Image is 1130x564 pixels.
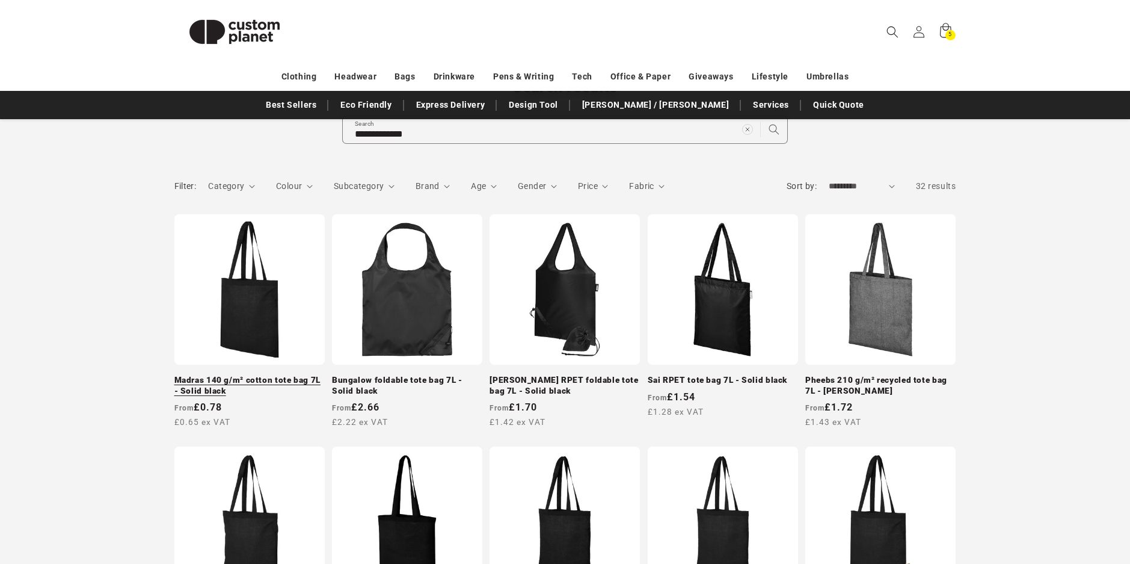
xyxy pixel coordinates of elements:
a: Drinkware [434,66,475,87]
a: Sai RPET tote bag 7L - Solid black [648,375,798,386]
span: 32 results [916,181,956,191]
summary: Price [578,180,609,193]
a: [PERSON_NAME] / [PERSON_NAME] [576,95,735,116]
a: Design Tool [503,95,564,116]
a: Giveaways [689,66,733,87]
a: Lifestyle [752,66,788,87]
span: Age [471,181,486,191]
a: Pheebs 210 g/m² recycled tote bag 7L - [PERSON_NAME] [805,375,956,396]
a: Pens & Writing [493,66,554,87]
button: Clear search term [734,116,761,143]
summary: Category (0 selected) [208,180,255,193]
a: Eco Friendly [334,95,398,116]
summary: Subcategory (0 selected) [334,180,395,193]
a: Bungalow foldable tote bag 7L - Solid black [332,375,482,396]
span: Category [208,181,244,191]
a: Office & Paper [610,66,671,87]
summary: Brand (0 selected) [416,180,450,193]
a: Services [747,95,795,116]
a: Clothing [281,66,317,87]
a: Tech [572,66,592,87]
summary: Fabric (0 selected) [629,180,665,193]
a: Quick Quote [807,95,870,116]
span: Brand [416,181,440,191]
a: Umbrellas [806,66,849,87]
a: [PERSON_NAME] RPET foldable tote bag 7L - Solid black [490,375,640,396]
a: Headwear [334,66,376,87]
span: Subcategory [334,181,384,191]
a: Madras 140 g/m² cotton tote bag 7L - Solid black [174,375,325,396]
span: Gender [518,181,546,191]
summary: Age (0 selected) [471,180,497,193]
span: 5 [948,30,952,40]
a: Best Sellers [260,95,322,116]
span: Fabric [629,181,654,191]
summary: Colour (0 selected) [276,180,313,193]
button: Search [761,116,787,143]
summary: Gender (0 selected) [518,180,557,193]
label: Sort by: [787,181,817,191]
summary: Search [879,19,906,45]
img: Custom Planet [174,5,295,59]
span: Price [578,181,598,191]
iframe: Chat Widget [929,434,1130,564]
span: Colour [276,181,302,191]
a: Bags [395,66,415,87]
a: Express Delivery [410,95,491,116]
h2: Filter: [174,180,197,193]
